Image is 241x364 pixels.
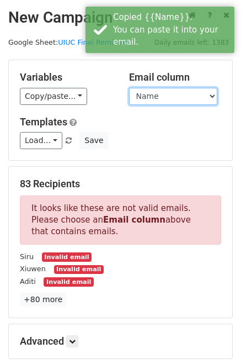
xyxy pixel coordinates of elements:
[129,71,222,83] h5: Email column
[113,11,230,49] div: Copied {{Name}}. You can paste it into your email.
[8,38,130,46] small: Google Sheet:
[20,132,62,149] a: Load...
[8,8,233,27] h2: New Campaign
[58,38,130,46] a: UIUC Final Reminder
[103,215,165,225] strong: Email column
[54,265,104,275] small: Invalid email
[20,252,34,261] small: Siru
[44,277,93,287] small: Invalid email
[20,178,221,190] h5: 83 Recipients
[20,116,67,128] a: Templates
[20,265,46,273] small: Xiuwen
[20,335,221,347] h5: Advanced
[20,293,66,307] a: +80 more
[20,88,87,105] a: Copy/paste...
[79,132,108,149] button: Save
[186,311,241,364] iframe: Chat Widget
[20,71,113,83] h5: Variables
[42,252,92,262] small: Invalid email
[20,277,36,286] small: Aditi
[20,196,221,245] p: It looks like these are not valid emails. Please choose an above that contains emails.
